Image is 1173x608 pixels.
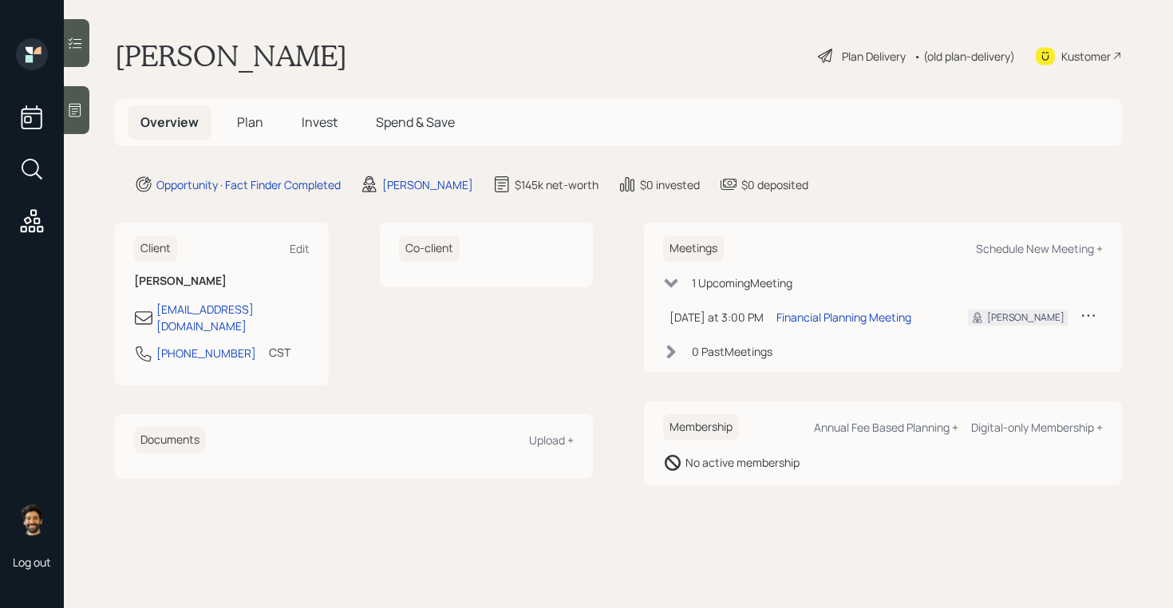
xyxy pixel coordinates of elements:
[134,274,310,288] h6: [PERSON_NAME]
[156,345,256,361] div: [PHONE_NUMBER]
[1061,48,1111,65] div: Kustomer
[399,235,460,262] h6: Co-client
[290,241,310,256] div: Edit
[741,176,808,193] div: $0 deposited
[382,176,473,193] div: [PERSON_NAME]
[134,235,177,262] h6: Client
[529,432,574,448] div: Upload +
[640,176,700,193] div: $0 invested
[515,176,598,193] div: $145k net-worth
[669,309,764,326] div: [DATE] at 3:00 PM
[156,176,341,193] div: Opportunity · Fact Finder Completed
[914,48,1015,65] div: • (old plan-delivery)
[971,420,1103,435] div: Digital-only Membership +
[115,38,347,73] h1: [PERSON_NAME]
[692,343,772,360] div: 0 Past Meeting s
[976,241,1103,256] div: Schedule New Meeting +
[663,235,724,262] h6: Meetings
[269,344,290,361] div: CST
[302,113,338,131] span: Invest
[13,555,51,570] div: Log out
[156,301,310,334] div: [EMAIL_ADDRESS][DOMAIN_NAME]
[692,274,792,291] div: 1 Upcoming Meeting
[842,48,906,65] div: Plan Delivery
[987,310,1064,325] div: [PERSON_NAME]
[16,503,48,535] img: eric-schwartz-headshot.png
[237,113,263,131] span: Plan
[776,309,911,326] div: Financial Planning Meeting
[140,113,199,131] span: Overview
[134,427,206,453] h6: Documents
[376,113,455,131] span: Spend & Save
[814,420,958,435] div: Annual Fee Based Planning +
[663,414,739,440] h6: Membership
[685,454,800,471] div: No active membership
